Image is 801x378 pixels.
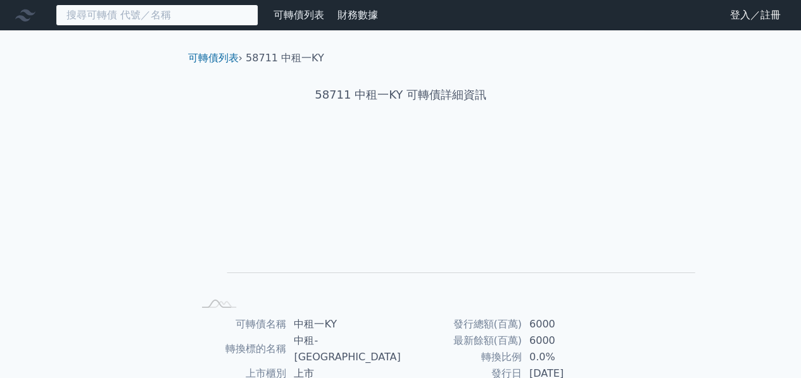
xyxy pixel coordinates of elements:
input: 搜尋可轉債 代號／名稱 [56,4,258,26]
g: Chart [214,143,695,294]
td: 6000 [522,316,609,332]
td: 轉換比例 [401,349,522,365]
td: 中租-[GEOGRAPHIC_DATA] [286,332,400,365]
td: 發行總額(百萬) [401,316,522,332]
td: 0.0% [522,349,609,365]
td: 中租一KY [286,316,400,332]
a: 登入／註冊 [720,5,791,25]
h1: 58711 中租一KY 可轉債詳細資訊 [178,86,624,104]
td: 6000 [522,332,609,349]
a: 財務數據 [337,9,378,21]
a: 可轉債列表 [274,9,324,21]
a: 可轉債列表 [188,52,239,64]
td: 可轉債名稱 [193,316,287,332]
td: 最新餘額(百萬) [401,332,522,349]
li: › [188,51,243,66]
td: 轉換標的名稱 [193,332,287,365]
li: 58711 中租一KY [246,51,324,66]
